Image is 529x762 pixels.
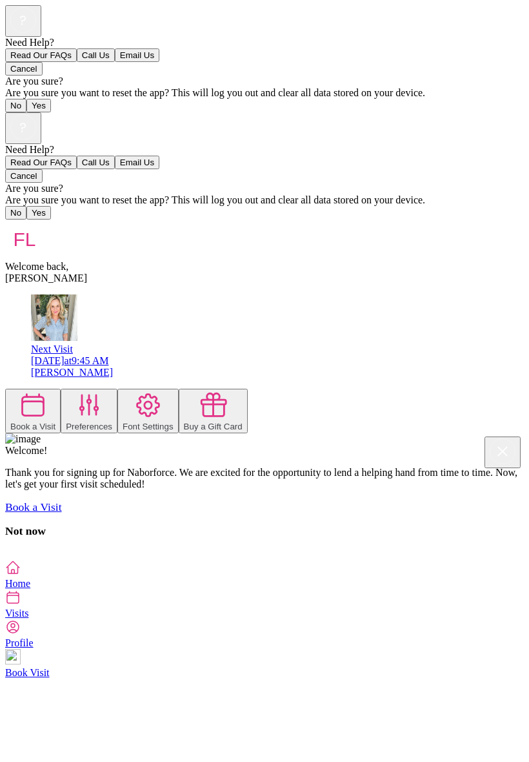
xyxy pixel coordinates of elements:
span: Profile [5,637,34,648]
div: Preferences [66,422,112,431]
div: Welcome back, [5,261,524,273]
div: Are you sure you want to reset the app? This will log you out and clear all data stored on your d... [5,194,524,206]
div: Welcome! [5,445,524,457]
button: No [5,206,26,220]
a: avatarNext Visit[DATE]at9:45 AM[PERSON_NAME] [31,332,524,378]
button: Cancel [5,169,43,183]
button: Email Us [115,48,159,62]
span: Visits [5,608,28,619]
img: image [5,433,41,445]
button: Cancel [5,62,43,76]
div: Buy a Gift Card [184,422,243,431]
div: [PERSON_NAME] [5,273,524,284]
a: Not now [5,524,46,537]
button: Book a Visit [5,389,61,433]
img: avatar [31,294,77,341]
div: Are you sure? [5,183,524,194]
a: Book Visit [5,649,524,678]
button: Yes [26,99,51,112]
button: No [5,99,26,112]
button: Read Our FAQs [5,156,77,169]
a: Home [5,560,524,589]
div: Book a Visit [10,422,55,431]
button: Call Us [77,48,115,62]
a: Profile [5,619,524,648]
div: [DATE] at 9:45 AM [31,355,524,367]
span: Book Visit [5,667,50,678]
div: Need Help? [5,144,524,156]
button: Buy a Gift Card [179,389,248,433]
button: Call Us [77,156,115,169]
div: Font Settings [123,422,174,431]
button: Read Our FAQs [5,48,77,62]
div: Need Help? [5,37,524,48]
img: avatar [5,220,44,258]
div: Are you sure you want to reset the app? This will log you out and clear all data stored on your d... [5,87,524,99]
a: Visits [5,590,524,619]
p: Thank you for signing up for Naborforce. We are excited for the opportunity to lend a helping han... [5,467,524,490]
button: Email Us [115,156,159,169]
button: Yes [26,206,51,220]
a: avatar [31,332,77,343]
div: Are you sure? [5,76,524,87]
button: Preferences [61,389,117,433]
div: Next Visit [31,344,524,355]
span: Home [5,578,30,589]
a: Book a Visit [5,500,62,513]
div: [PERSON_NAME] [31,367,524,378]
button: Font Settings [117,389,179,433]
